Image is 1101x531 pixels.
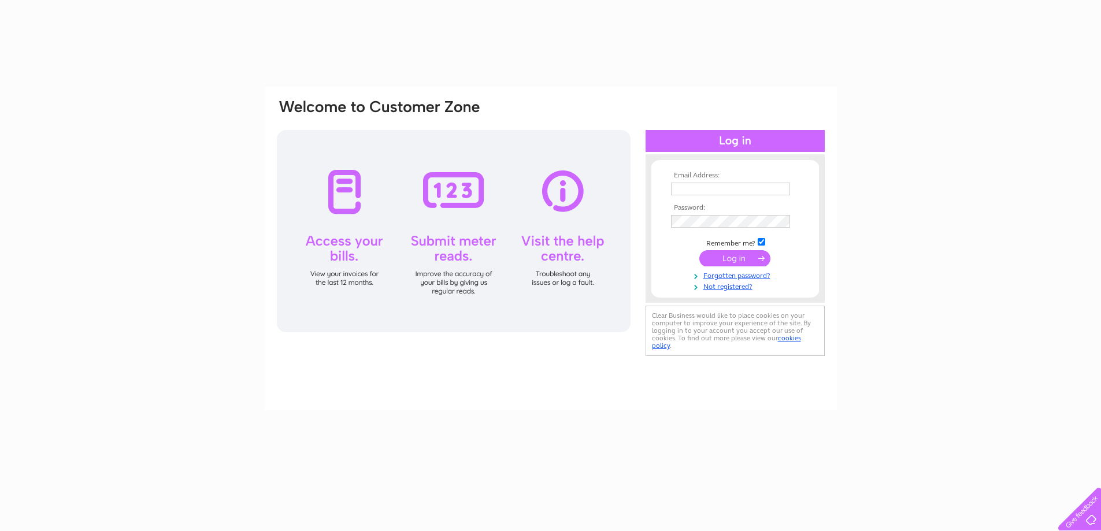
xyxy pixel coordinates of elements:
[646,306,825,356] div: Clear Business would like to place cookies on your computer to improve your experience of the sit...
[668,172,802,180] th: Email Address:
[671,269,802,280] a: Forgotten password?
[652,334,801,350] a: cookies policy
[699,250,770,266] input: Submit
[668,236,802,248] td: Remember me?
[668,204,802,212] th: Password:
[671,280,802,291] a: Not registered?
